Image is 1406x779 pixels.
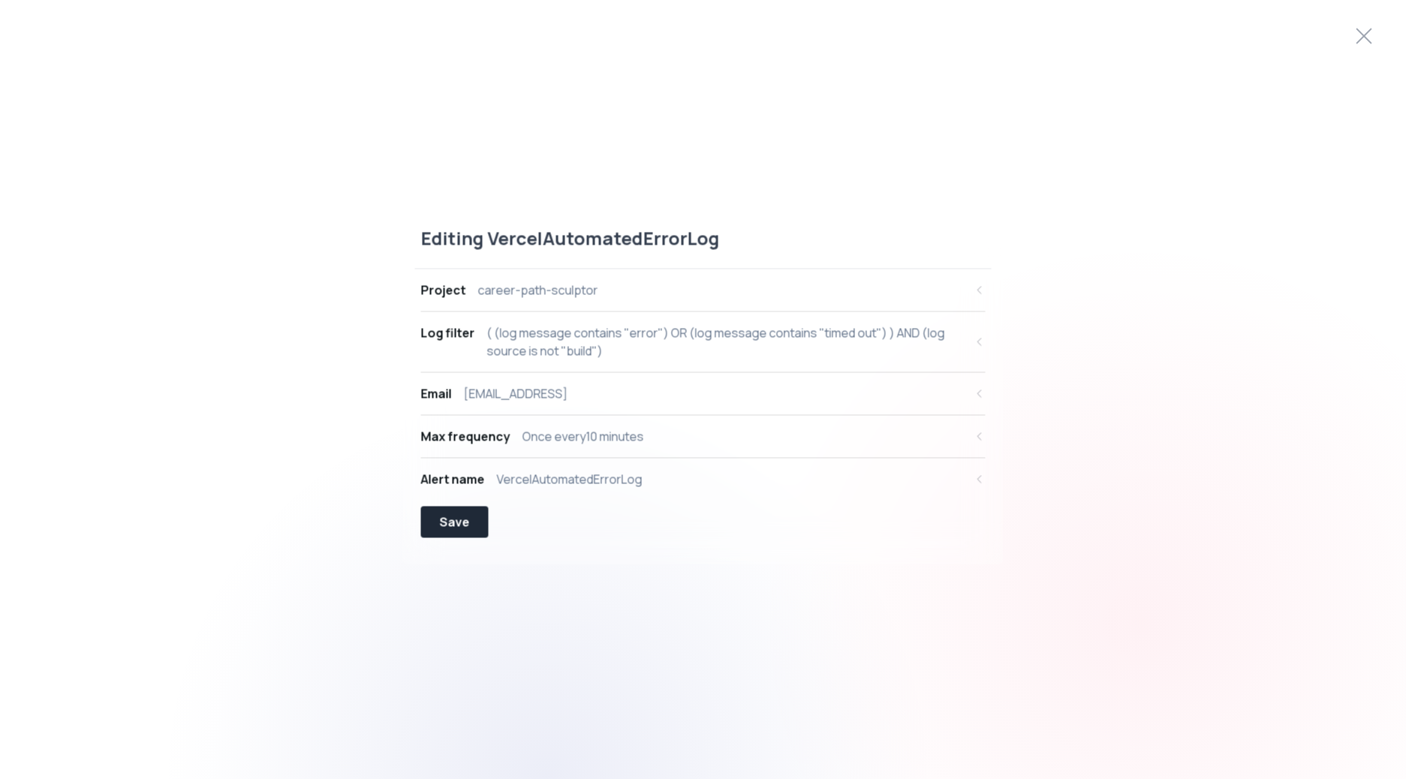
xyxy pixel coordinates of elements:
[421,507,489,538] button: Save
[522,428,644,446] div: Once every 10 minutes
[415,227,992,269] div: Editing VercelAutomatedErrorLog
[487,324,965,360] div: ( (log message contains "error") OR (log message contains "timed out") ) AND (log source is not "...
[421,428,510,446] div: Max frequency
[421,324,475,342] div: Log filter
[464,385,568,403] div: [EMAIL_ADDRESS]
[421,416,986,458] button: Max frequencyOnce every10 minutes
[421,312,986,372] button: Log filter( (log message contains "error") OR (log message contains "timed out") ) AND (log sourc...
[421,269,986,311] button: Projectcareer-path-sculptor
[421,385,452,403] div: Email
[478,281,598,299] div: career-path-sculptor
[421,459,986,501] button: Alert nameVercelAutomatedErrorLog
[440,513,470,531] div: Save
[497,471,643,489] div: VercelAutomatedErrorLog
[421,281,466,299] div: Project
[421,471,485,489] div: Alert name
[421,373,986,415] button: Email[EMAIL_ADDRESS]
